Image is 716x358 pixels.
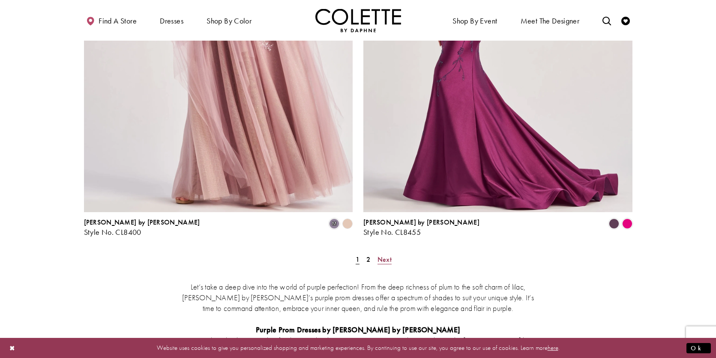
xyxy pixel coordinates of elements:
span: 2 [366,255,370,264]
button: Close Dialog [5,340,20,355]
i: Dusty Lilac/Multi [329,219,339,229]
span: Next [377,255,392,264]
span: Dresses [158,9,186,32]
a: Check Wishlist [619,9,632,32]
span: 1 [356,255,359,264]
i: Champagne Multi [342,219,353,229]
i: Plum [609,219,619,229]
span: Current Page [353,253,362,266]
button: Submit Dialog [686,343,711,353]
img: Colette by Daphne [315,9,401,32]
span: Shop By Event [452,17,497,25]
span: Shop by color [207,17,252,25]
a: Meet the designer [518,9,582,32]
span: Shop by color [204,9,254,32]
a: Toggle search [600,9,613,32]
a: here [548,343,558,352]
div: Colette by Daphne Style No. CL8455 [363,219,479,237]
i: Lipstick Pink [622,219,632,229]
div: Colette by Daphne Style No. CL8400 [84,219,200,237]
span: Style No. CL8455 [363,227,421,237]
p: Website uses cookies to give you personalized shopping and marketing experiences. By continuing t... [62,342,654,354]
span: Dresses [160,17,183,25]
p: Let’s take a deep dive into the world of purple perfection! From the deep richness of plum to the... [176,281,540,314]
strong: Purple Prom Dresses by [PERSON_NAME] by [PERSON_NAME] [256,325,460,334]
span: [PERSON_NAME] by [PERSON_NAME] [84,218,200,227]
a: Next Page [375,253,394,266]
a: Visit Home Page [315,9,401,32]
span: [PERSON_NAME] by [PERSON_NAME] [363,218,479,227]
span: Shop By Event [450,9,499,32]
span: Style No. CL8400 [84,227,141,237]
span: Find a store [99,17,137,25]
a: Find a store [84,9,139,32]
span: Meet the designer [521,17,580,25]
a: Page 2 [364,253,373,266]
